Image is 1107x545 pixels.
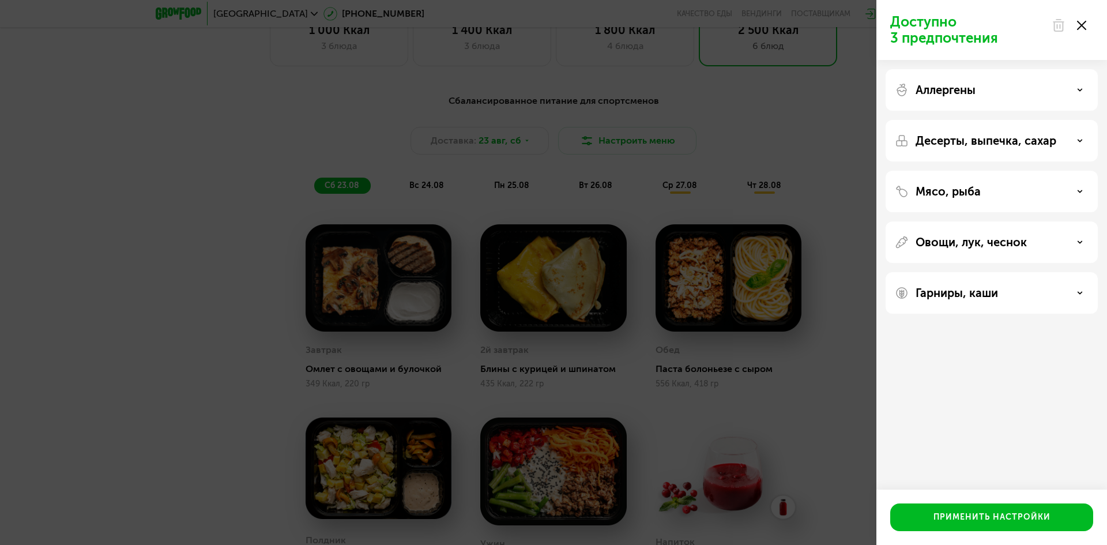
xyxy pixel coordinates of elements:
[916,235,1027,249] p: Овощи, лук, чеснок
[890,14,1045,46] p: Доступно 3 предпочтения
[933,512,1050,523] div: Применить настройки
[916,185,981,198] p: Мясо, рыба
[916,286,998,300] p: Гарниры, каши
[890,503,1093,531] button: Применить настройки
[916,83,976,97] p: Аллергены
[916,134,1056,148] p: Десерты, выпечка, сахар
